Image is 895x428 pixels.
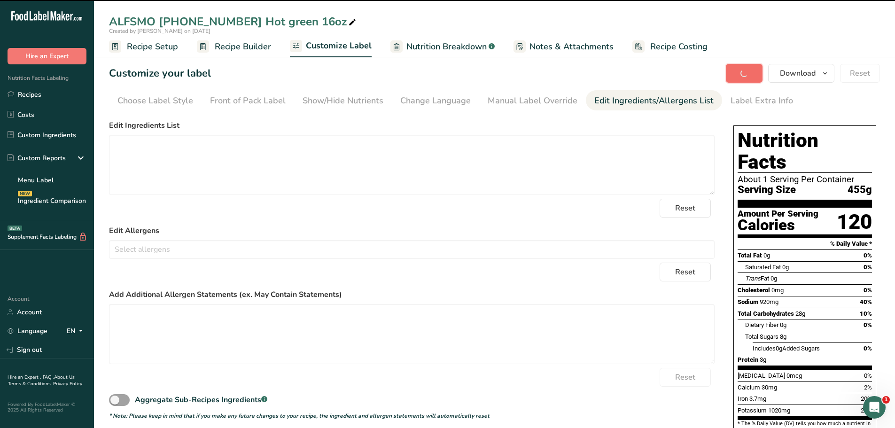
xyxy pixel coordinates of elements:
span: 0g [780,321,786,328]
button: Download [768,64,834,83]
h1: Nutrition Facts [738,130,872,173]
span: Sodium [738,298,758,305]
a: Customize Label [290,35,372,58]
span: 0% [864,264,872,271]
div: Front of Pack Label [210,94,286,107]
button: Reset [840,64,880,83]
span: 1 [882,396,890,404]
input: Select allergens [109,242,714,257]
span: Calcium [738,384,760,391]
div: Calories [738,218,818,232]
section: % Daily Value * [738,238,872,249]
span: Dietary Fiber [745,321,778,328]
span: Protein [738,356,758,363]
div: BETA [8,226,22,231]
span: Recipe Costing [650,40,708,53]
span: 0% [864,287,872,294]
a: Nutrition Breakdown [390,36,495,57]
div: Powered By FoodLabelMaker © 2025 All Rights Reserved [8,402,86,413]
span: Serving Size [738,184,796,196]
div: Choose Label Style [117,94,193,107]
span: Recipe Setup [127,40,178,53]
label: Edit Allergens [109,225,715,236]
span: Total Sugars [745,333,778,340]
span: Iron [738,395,748,402]
span: 455g [848,184,872,196]
a: Privacy Policy [53,381,82,387]
span: 0% [864,321,872,328]
div: Custom Reports [8,153,66,163]
div: Edit Ingredients/Allergens List [594,94,714,107]
span: 0g [776,345,782,352]
span: 10% [860,310,872,317]
span: 2% [864,384,872,391]
div: Aggregate Sub-Recipes Ingredients [135,394,267,405]
span: 0g [782,264,789,271]
a: About Us . [8,374,75,387]
span: Reset [675,202,695,214]
div: Label Extra Info [731,94,793,107]
i: Trans [745,275,761,282]
button: Reset [660,368,711,387]
span: Nutrition Breakdown [406,40,487,53]
span: Reset [675,372,695,383]
span: 0g [770,275,777,282]
span: Total Carbohydrates [738,310,794,317]
span: 20% [861,395,872,402]
span: Notes & Attachments [529,40,614,53]
span: 0mcg [786,372,802,379]
a: Language [8,323,47,339]
span: [MEDICAL_DATA] [738,372,785,379]
div: Manual Label Override [488,94,577,107]
div: ALFSMO [PHONE_NUMBER] Hot green 16oz [109,13,358,30]
span: Total Fat [738,252,762,259]
div: NEW [18,191,32,196]
span: Reset [850,68,870,79]
span: Cholesterol [738,287,770,294]
span: 28g [795,310,805,317]
span: 0mg [771,287,784,294]
div: Show/Hide Nutrients [303,94,383,107]
span: Download [780,68,816,79]
span: 1020mg [768,407,790,414]
span: Created by [PERSON_NAME] on [DATE] [109,27,210,35]
span: 40% [860,298,872,305]
span: Includes Added Sugars [753,345,820,352]
span: 0% [864,345,872,352]
div: 120 [837,210,872,234]
div: Amount Per Serving [738,210,818,218]
span: Reset [675,266,695,278]
span: Recipe Builder [215,40,271,53]
a: Recipe Builder [197,36,271,57]
span: 0% [864,252,872,259]
a: Recipe Setup [109,36,178,57]
div: Change Language [400,94,471,107]
span: Customize Label [306,39,372,52]
span: 30mg [762,384,777,391]
h1: Customize your label [109,66,211,81]
span: Fat [745,275,769,282]
div: EN [67,326,86,337]
span: 3.7mg [749,395,766,402]
a: Recipe Costing [632,36,708,57]
label: Add Additional Allergen Statements (ex. May Contain Statements) [109,289,715,300]
a: FAQ . [43,374,54,381]
button: Reset [660,263,711,281]
label: Edit Ingredients List [109,120,715,131]
span: Potassium [738,407,767,414]
i: * Note: Please keep in mind that if you make any future changes to your recipe, the ingredient an... [109,412,490,420]
span: Saturated Fat [745,264,781,271]
a: Notes & Attachments [514,36,614,57]
span: 8g [780,333,786,340]
span: 0g [763,252,770,259]
a: Hire an Expert . [8,374,41,381]
iframe: Intercom live chat [863,396,886,419]
a: Terms & Conditions . [8,381,53,387]
span: 20% [861,407,872,414]
span: 3g [760,356,766,363]
span: 920mg [760,298,778,305]
div: About 1 Serving Per Container [738,175,872,184]
span: 0% [864,372,872,379]
button: Reset [660,199,711,218]
button: Hire an Expert [8,48,86,64]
